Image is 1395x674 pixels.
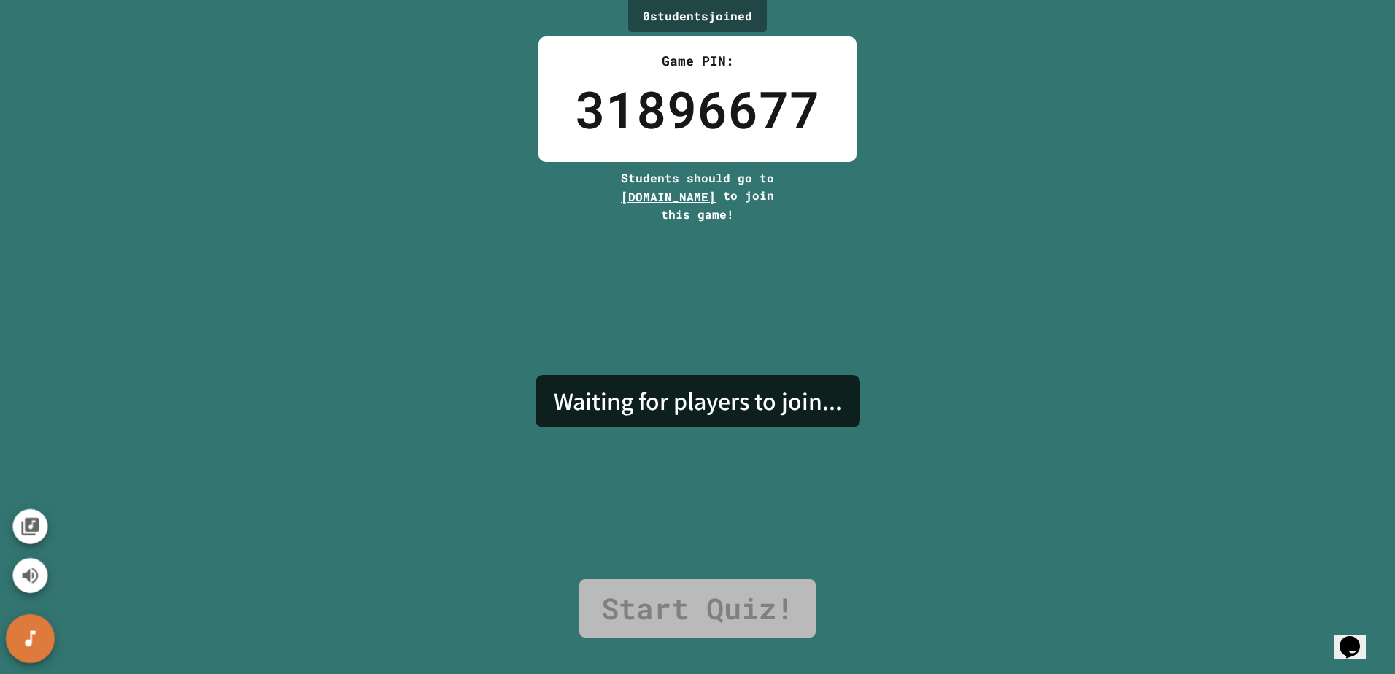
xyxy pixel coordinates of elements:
[579,579,816,638] a: Start Quiz!
[554,386,842,417] h4: Waiting for players to join...
[12,509,47,544] button: Change Music
[1334,616,1380,659] iframe: chat widget
[12,558,47,593] button: Mute music
[575,71,820,147] div: 31896677
[6,614,55,663] button: SpeedDial basic example
[575,51,820,71] div: Game PIN:
[621,189,716,204] span: [DOMAIN_NAME]
[606,169,789,223] div: Students should go to to join this game!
